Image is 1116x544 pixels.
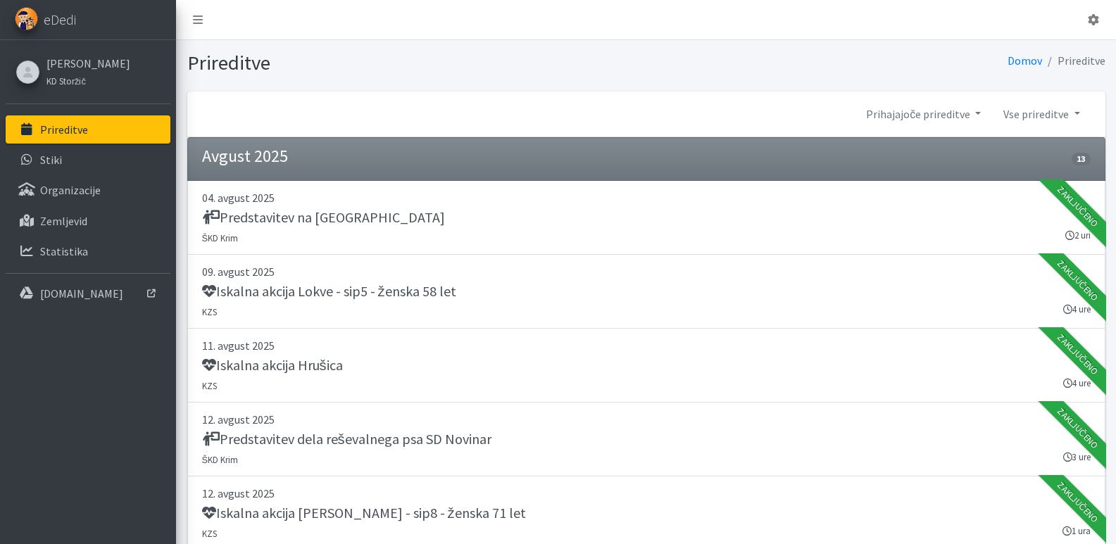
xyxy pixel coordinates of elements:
[202,485,1091,502] p: 12. avgust 2025
[6,115,170,144] a: Prireditve
[202,232,239,243] small: ŠKD Krim
[46,75,86,87] small: KD Storžič
[40,244,88,258] p: Statistika
[202,209,445,226] h5: Predstavitev na [GEOGRAPHIC_DATA]
[40,183,101,197] p: Organizacije
[187,329,1105,403] a: 11. avgust 2025 Iskalna akcija Hrušica KZS 4 ure Zaključeno
[6,237,170,265] a: Statistika
[855,100,992,128] a: Prihajajoče prireditve
[187,181,1105,255] a: 04. avgust 2025 Predstavitev na [GEOGRAPHIC_DATA] ŠKD Krim 2 uri Zaključeno
[1072,153,1090,165] span: 13
[1008,53,1042,68] a: Domov
[40,153,62,167] p: Stiki
[202,431,491,448] h5: Predstavitev dela reševalnega psa SD Novinar
[202,528,217,539] small: KZS
[202,411,1091,428] p: 12. avgust 2025
[40,286,123,301] p: [DOMAIN_NAME]
[6,207,170,235] a: Zemljevid
[202,189,1091,206] p: 04. avgust 2025
[202,357,343,374] h5: Iskalna akcija Hrušica
[202,380,217,391] small: KZS
[202,283,456,300] h5: Iskalna akcija Lokve - sip5 - ženska 58 let
[40,214,87,228] p: Zemljevid
[46,55,130,72] a: [PERSON_NAME]
[202,454,239,465] small: ŠKD Krim
[202,263,1091,280] p: 09. avgust 2025
[15,7,38,30] img: eDedi
[44,9,76,30] span: eDedi
[6,176,170,204] a: Organizacije
[202,146,288,167] h4: Avgust 2025
[202,337,1091,354] p: 11. avgust 2025
[187,255,1105,329] a: 09. avgust 2025 Iskalna akcija Lokve - sip5 - ženska 58 let KZS 4 ure Zaključeno
[6,279,170,308] a: [DOMAIN_NAME]
[187,403,1105,476] a: 12. avgust 2025 Predstavitev dela reševalnega psa SD Novinar ŠKD Krim 3 ure Zaključeno
[187,51,641,75] h1: Prireditve
[40,122,88,137] p: Prireditve
[46,72,130,89] a: KD Storžič
[992,100,1091,128] a: Vse prireditve
[202,306,217,317] small: KZS
[1042,51,1105,71] li: Prireditve
[6,146,170,174] a: Stiki
[202,505,526,521] h5: Iskalna akcija [PERSON_NAME] - sip8 - ženska 71 let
